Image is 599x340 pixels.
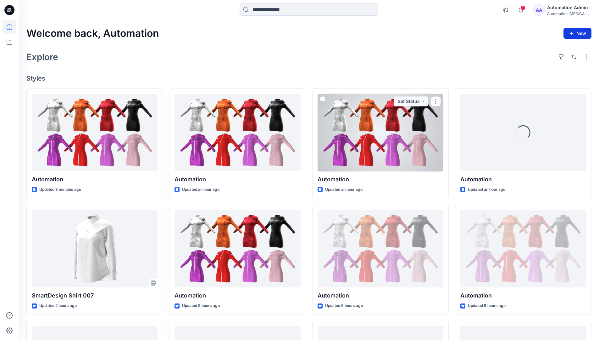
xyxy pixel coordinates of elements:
[32,210,158,288] a: SmartDesign Shirt 007
[39,186,81,193] p: Updated 3 minutes ago
[32,94,158,172] a: Automation
[318,210,443,288] a: Automation
[32,291,158,300] p: SmartDesign Shirt 007
[175,291,300,300] p: Automation
[39,303,77,309] p: Updated 2 hours ago
[175,210,300,288] a: Automation
[182,303,220,309] p: Updated 9 hours ago
[460,175,586,184] p: Automation
[175,175,300,184] p: Automation
[533,4,545,16] div: AA
[318,175,443,184] p: Automation
[460,210,586,288] a: Automation
[318,94,443,172] a: Automation
[32,175,158,184] p: Automation
[547,4,591,11] div: Automation Admin
[318,291,443,300] p: Automation
[547,11,591,16] div: Automation [MEDICAL_DATA]...
[460,291,586,300] p: Automation
[468,303,506,309] p: Updated 9 hours ago
[26,28,159,39] h2: Welcome back, Automation
[182,186,219,193] p: Updated an hour ago
[325,186,363,193] p: Updated an hour ago
[26,52,58,62] h2: Explore
[468,186,505,193] p: Updated an hour ago
[26,75,591,82] h4: Styles
[563,28,591,39] button: New
[520,5,525,10] span: 1
[325,303,363,309] p: Updated 9 hours ago
[175,94,300,172] a: Automation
